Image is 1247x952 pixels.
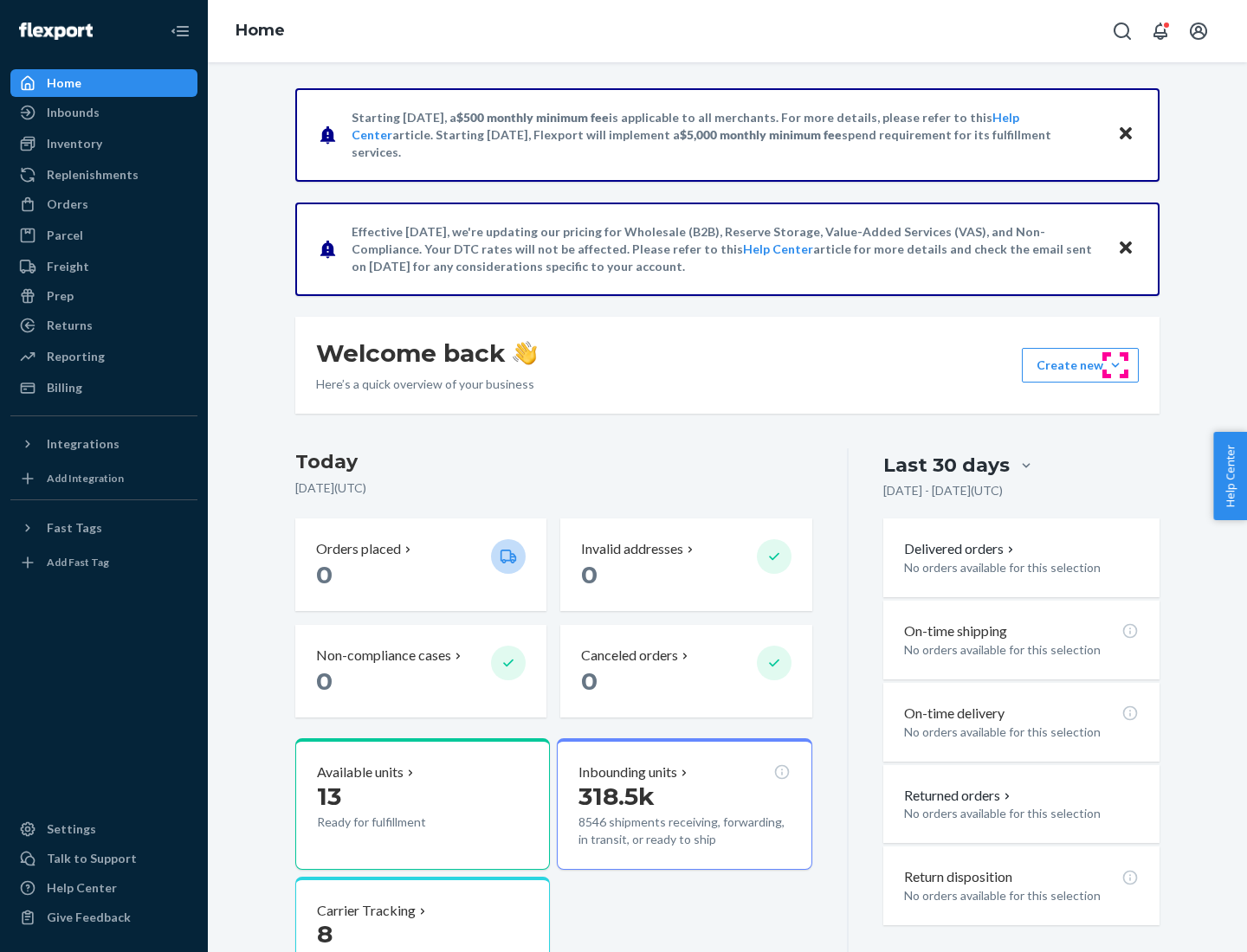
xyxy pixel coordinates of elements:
[47,379,82,396] div: Billing
[904,704,1005,724] p: On-time delivery
[163,14,197,48] button: Close Navigation
[317,762,404,782] p: Available units
[10,69,197,97] a: Home
[295,625,546,717] button: Non-compliance cases 0
[317,782,341,811] span: 13
[1181,14,1216,48] button: Open account menu
[456,110,609,125] span: $500 monthly minimum fee
[19,23,93,40] img: Flexport logo
[47,317,93,334] div: Returns
[560,518,811,611] button: Invalid addresses 0
[904,887,1139,904] p: No orders available for this selection
[904,724,1139,741] p: No orders available for this selection
[47,879,117,897] div: Help Center
[47,435,120,453] div: Integrations
[883,452,1010,479] div: Last 30 days
[557,738,811,870] button: Inbounding units318.5k8546 shipments receiving, forwarding, in transit, or ready to ship
[47,850,137,867] div: Talk to Support
[578,814,790,848] p: 8546 shipments receiving, forwarding, in transit, or ready to ship
[581,560,598,589] span: 0
[1143,14,1178,48] button: Open notifications
[236,21,285,40] a: Home
[578,762,677,782] p: Inbounding units
[10,904,197,931] button: Give Feedback
[1105,14,1140,48] button: Open Search Box
[47,258,89,275] div: Freight
[581,646,678,666] p: Canceled orders
[10,190,197,218] a: Orders
[1022,348,1139,383] button: Create new
[295,518,546,611] button: Orders placed 0
[47,471,124,486] div: Add Integration
[47,348,105,365] div: Reporting
[222,6,299,56] ol: breadcrumbs
[10,99,197,126] a: Inbounds
[10,312,197,339] a: Returns
[10,161,197,189] a: Replenishments
[904,621,1007,641] p: On-time shipping
[10,374,197,402] a: Billing
[1115,122,1137,147] button: Close
[578,782,655,811] span: 318.5k
[316,539,401,559] p: Orders placed
[47,166,139,183] div: Replenishments
[10,222,197,249] a: Parcel
[47,196,88,213] div: Orders
[47,555,109,569] div: Add Fast Tag
[513,341,537,365] img: hand-wave emoji
[904,786,1014,806] button: Returned orders
[904,559,1139,576] p: No orders available for this selection
[10,343,197,370] a: Reporting
[10,282,197,310] a: Prep
[317,901,416,921] p: Carrier Tracking
[581,539,683,559] p: Invalid addresses
[352,223,1101,275] p: Effective [DATE], we're updating our pricing for Wholesale (B2B), Reserve Storage, Value-Added Se...
[47,104,100,121] div: Inbounds
[316,338,537,369] h1: Welcome back
[904,805,1139,822] p: No orders available for this selection
[10,845,197,872] a: Talk to Support
[883,482,1003,499] p: [DATE] - [DATE] ( UTC )
[47,227,83,244] div: Parcel
[743,241,813,256] a: Help Center
[581,666,598,696] span: 0
[904,867,1012,887] p: Return disposition
[904,539,1018,559] button: Delivered orders
[1213,432,1247,520] button: Help Center
[316,376,537,393] p: Here’s a quick overview of your business
[10,130,197,158] a: Inventory
[47,820,96,838] div: Settings
[47,519,102,537] div: Fast Tags
[295,479,812,497] p: [DATE] ( UTC )
[904,641,1139,659] p: No orders available for this selection
[352,109,1101,161] p: Starting [DATE], a is applicable to all merchants. For more details, please refer to this article...
[295,738,550,870] button: Available units13Ready for fulfillment
[317,814,477,831] p: Ready for fulfillment
[47,909,131,926] div: Give Feedback
[316,560,333,589] span: 0
[316,646,451,666] p: Non-compliance cases
[1115,236,1137,261] button: Close
[317,919,333,949] span: 8
[10,430,197,458] button: Integrations
[295,448,812,476] h3: Today
[680,127,842,142] span: $5,000 monthly minimum fee
[10,514,197,542] button: Fast Tags
[316,666,333,696] span: 0
[10,465,197,492] a: Add Integration
[47,135,102,152] div: Inventory
[560,625,811,717] button: Canceled orders 0
[10,549,197,576] a: Add Fast Tag
[10,253,197,280] a: Freight
[10,874,197,902] a: Help Center
[10,815,197,843] a: Settings
[47,287,74,305] div: Prep
[47,74,81,92] div: Home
